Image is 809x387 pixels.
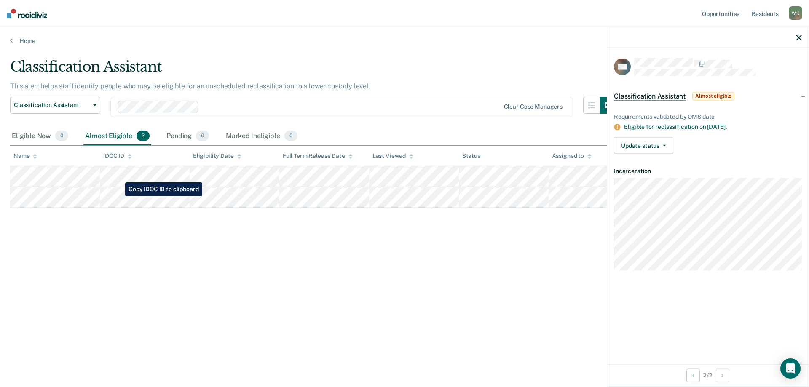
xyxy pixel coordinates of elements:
div: Full Term Release Date [283,152,353,160]
button: Next Opportunity [716,368,729,382]
p: This alert helps staff identify people who may be eligible for an unscheduled reclassification to... [10,82,370,90]
div: Eligible Now [10,127,70,146]
div: IDOC ID [103,152,132,160]
div: W K [789,6,802,20]
div: Pending [165,127,211,146]
div: Requirements validated by OMS data [614,113,802,120]
span: 2 [137,131,150,141]
button: Update status [614,137,673,154]
span: Almost eligible [692,92,734,100]
span: 0 [284,131,297,141]
span: 0 [196,131,209,141]
div: Classification AssistantAlmost eligible [607,83,809,109]
div: Eligible for reclassification on [DATE]. [624,123,802,131]
span: 0 [55,131,68,141]
span: Classification Assistant [614,92,686,100]
div: Assigned to [552,152,592,160]
div: Status [462,152,480,160]
dt: Incarceration [614,168,802,175]
div: Last Viewed [372,152,413,160]
div: Marked Ineligible [224,127,299,146]
span: Classification Assistant [14,101,90,109]
img: Recidiviz [7,9,47,18]
div: Eligibility Date [193,152,241,160]
button: Previous Opportunity [686,368,700,382]
div: Clear case managers [504,103,563,110]
div: Open Intercom Messenger [780,358,801,379]
div: Classification Assistant [10,58,617,82]
a: Home [10,37,799,45]
div: 2 / 2 [607,364,809,386]
div: Name [13,152,37,160]
div: Almost Eligible [83,127,151,146]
